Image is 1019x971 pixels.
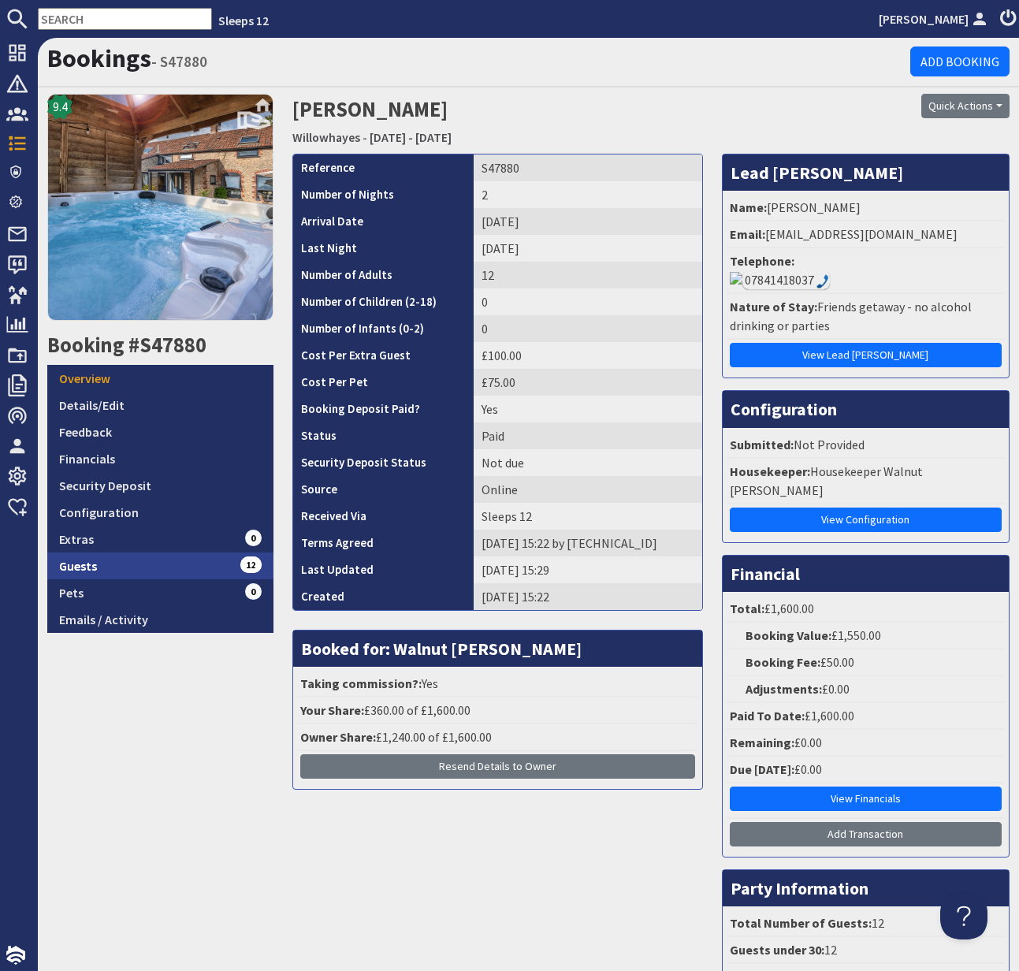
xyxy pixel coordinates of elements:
a: Bookings [47,43,151,74]
li: Friends getaway - no alcohol drinking or parties [727,294,1005,340]
td: [DATE] 15:22 [474,583,702,610]
a: View Configuration [730,508,1002,532]
li: Not Provided [727,432,1005,459]
small: - S47880 [151,52,207,71]
th: Received Via [293,503,474,530]
strong: Taking commission?: [300,675,422,691]
h3: Lead [PERSON_NAME] [723,154,1009,191]
strong: Adjustments: [746,681,822,697]
th: Last Updated [293,556,474,583]
a: Feedback [47,419,273,445]
div: Call: 07841418037 [742,270,830,289]
td: Not due [474,449,702,476]
th: Status [293,422,474,449]
h2: Booking #S47880 [47,333,273,358]
strong: Telephone: [730,253,794,269]
th: Number of Children (2-18) [293,288,474,315]
span: 0 [245,583,262,599]
td: Sleeps 12 [474,503,702,530]
input: SEARCH [38,8,212,30]
td: S47880 [474,154,702,181]
li: £1,240.00 of £1,600.00 [297,724,698,751]
th: Terms Agreed [293,530,474,556]
td: £75.00 [474,369,702,396]
a: 9.4 [47,94,273,332]
td: Online [474,476,702,503]
img: hfpfyWBK5wQHBAGPgDf9c6qAYOxxMAAAAASUVORK5CYII= [816,274,829,288]
span: - [363,129,367,145]
h2: [PERSON_NAME] [292,94,764,150]
a: Extras0 [47,526,273,552]
li: £50.00 [727,649,1005,676]
h3: Party Information [723,870,1009,906]
th: Cost Per Extra Guest [293,342,474,369]
td: Paid [474,422,702,449]
th: Number of Infants (0-2) [293,315,474,342]
th: Created [293,583,474,610]
th: Arrival Date [293,208,474,235]
strong: Remaining: [730,735,794,750]
li: [EMAIL_ADDRESS][DOMAIN_NAME] [727,221,1005,248]
span: 0 [245,530,262,545]
h3: Configuration [723,391,1009,427]
a: Details/Edit [47,392,273,419]
th: Reference [293,154,474,181]
a: Willowhayes [292,129,360,145]
a: Add Transaction [730,822,1002,846]
li: £0.00 [727,730,1005,757]
td: 0 [474,288,702,315]
strong: Due [DATE]: [730,761,794,777]
li: £1,600.00 [727,703,1005,730]
li: £0.00 [727,757,1005,783]
a: Emails / Activity [47,606,273,633]
a: View Financials [730,787,1002,811]
a: Add Booking [910,47,1010,76]
th: Source [293,476,474,503]
button: Resend Details to Owner [300,754,695,779]
td: 2 [474,181,702,208]
a: [DATE] - [DATE] [370,129,452,145]
strong: Total: [730,601,764,616]
i: Agreements were checked at the time of signing booking terms:<br>- I AGREE to take out appropriat... [374,538,386,551]
strong: Your Share: [300,702,364,718]
strong: Paid To Date: [730,708,805,724]
a: Guests12 [47,552,273,579]
a: Configuration [47,499,273,526]
strong: Guests under 30: [730,942,824,958]
a: [PERSON_NAME] [879,9,991,28]
li: £360.00 of £1,600.00 [297,698,698,724]
td: [DATE] [474,235,702,262]
strong: Booking Value: [746,627,831,643]
a: Pets0 [47,579,273,606]
td: [DATE] 15:22 by [TECHNICAL_ID] [474,530,702,556]
th: Number of Nights [293,181,474,208]
div: 07841418037 [730,270,1002,289]
li: [PERSON_NAME] [727,195,1005,221]
td: [DATE] 15:29 [474,556,702,583]
strong: Submitted: [730,437,794,452]
td: [DATE] [474,208,702,235]
img: Makecall16.png [730,272,742,285]
td: £100.00 [474,342,702,369]
strong: Housekeeper: [730,463,810,479]
th: Number of Adults [293,262,474,288]
td: 0 [474,315,702,342]
li: £1,550.00 [727,623,1005,649]
strong: Nature of Stay: [730,299,817,314]
li: £1,600.00 [727,596,1005,623]
strong: Booking Fee: [746,654,820,670]
li: Yes [297,671,698,698]
li: Housekeeper Walnut [PERSON_NAME] [727,459,1005,504]
iframe: Toggle Customer Support [940,892,987,939]
h3: Financial [723,556,1009,592]
li: £0.00 [727,676,1005,703]
span: 9.4 [53,97,68,116]
button: Quick Actions [921,94,1010,118]
td: Yes [474,396,702,422]
td: 12 [474,262,702,288]
span: 12 [240,556,262,572]
strong: Total Number of Guests: [730,915,872,931]
a: Overview [47,365,273,392]
strong: Email: [730,226,765,242]
li: 12 [727,910,1005,937]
